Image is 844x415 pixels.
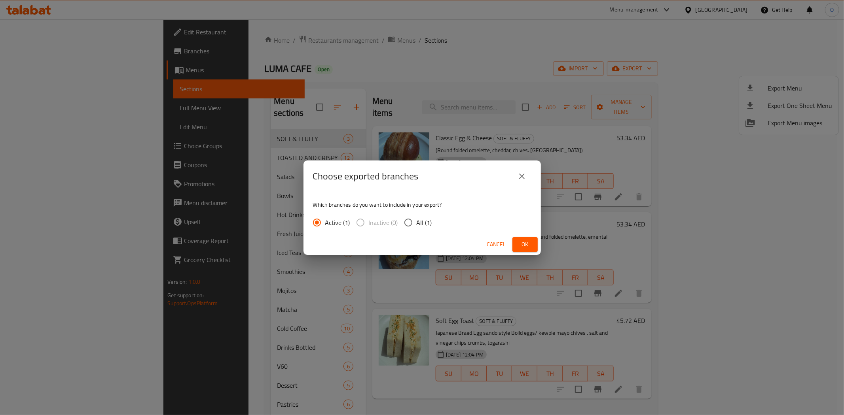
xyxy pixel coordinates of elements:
button: Cancel [484,237,509,252]
h2: Choose exported branches [313,170,419,183]
button: close [512,167,531,186]
span: All (1) [417,218,432,227]
span: Ok [519,240,531,249]
span: Cancel [487,240,506,249]
p: Which branches do you want to include in your export? [313,201,531,209]
span: Active (1) [325,218,350,227]
button: Ok [512,237,538,252]
span: Inactive (0) [369,218,398,227]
